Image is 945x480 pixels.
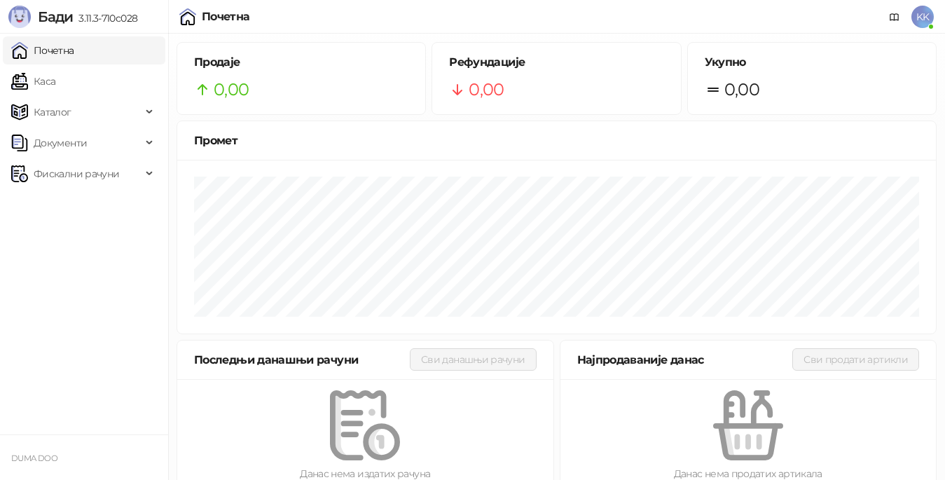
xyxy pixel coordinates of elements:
[792,348,919,371] button: Сви продати артикли
[883,6,906,28] a: Документација
[724,76,759,103] span: 0,00
[469,76,504,103] span: 0,00
[34,98,71,126] span: Каталог
[194,54,408,71] h5: Продаје
[8,6,31,28] img: Logo
[202,11,250,22] div: Почетна
[34,129,87,157] span: Документи
[11,453,57,463] small: DUMA DOO
[214,76,249,103] span: 0,00
[34,160,119,188] span: Фискални рачуни
[705,54,919,71] h5: Укупно
[577,351,793,369] div: Најпродаваније данас
[73,12,137,25] span: 3.11.3-710c028
[194,132,919,149] div: Промет
[11,67,55,95] a: Каса
[410,348,536,371] button: Сви данашњи рачуни
[449,54,663,71] h5: Рефундације
[194,351,410,369] div: Последњи данашњи рачуни
[38,8,73,25] span: Бади
[911,6,934,28] span: KK
[11,36,74,64] a: Почетна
